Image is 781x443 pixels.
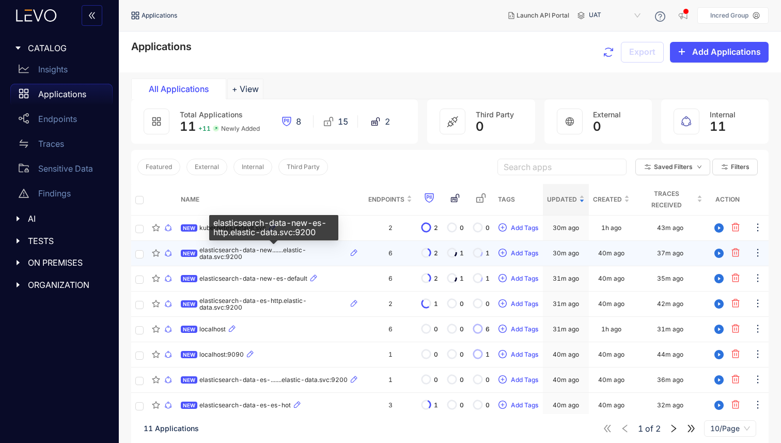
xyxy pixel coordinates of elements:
span: 2 [385,117,390,126]
div: 40m ago [598,275,624,282]
span: play-circle [711,375,727,385]
a: Sensitive Data [10,158,113,183]
div: 40m ago [598,250,624,257]
th: Name [177,184,364,216]
th: Endpoints [364,184,416,216]
span: 0 [434,326,438,333]
span: ON PREMISES [28,258,104,267]
p: Traces [38,139,64,148]
span: 6 [486,326,490,333]
button: plusAdd Applications [670,42,769,63]
p: Applications [38,89,86,99]
span: swap [19,139,29,149]
span: TESTS [28,236,104,246]
a: Endpoints [10,109,113,133]
span: Third Party [476,110,514,119]
span: UAT [589,7,643,24]
span: down [697,164,702,170]
button: Third Party [278,159,328,175]
div: ON PREMISES [6,252,113,273]
button: Featured [137,159,180,175]
span: CATALOG [28,43,104,53]
span: plus [678,48,686,57]
button: plus-circleAdd Tags [498,346,539,363]
span: Applications [142,12,177,19]
span: star [152,401,160,409]
div: 1h ago [601,326,621,333]
span: Add Tags [511,351,538,358]
span: ellipsis [753,298,763,310]
button: ellipsis [752,296,763,312]
span: 1 [460,250,464,257]
td: 3 [364,393,416,418]
span: 1 [460,275,464,282]
span: star [152,350,160,359]
button: play-circle [711,296,727,312]
button: plus-circleAdd Tags [498,372,539,388]
p: Sensitive Data [38,164,93,173]
span: 0 [460,402,464,409]
span: 0 [434,376,438,384]
span: double-left [88,11,96,21]
div: 31m ago [553,300,579,308]
div: 31m ago [553,326,579,333]
span: plus-circle [498,350,507,359]
div: 40m ago [553,376,579,384]
th: Created [589,184,634,216]
span: NEW [181,326,197,333]
button: plus-circleAdd Tags [498,397,539,414]
button: double-left [82,5,102,26]
button: play-circle [711,220,727,236]
span: ellipsis [753,349,763,361]
span: + 11 [198,125,211,132]
div: 37m ago [657,250,683,257]
button: Internal [233,159,272,175]
div: 40m ago [598,376,624,384]
button: ellipsis [752,346,763,363]
th: Action [707,184,748,216]
td: 6 [364,317,416,342]
span: 15 [338,117,348,126]
span: Third Party [287,163,320,171]
span: plus-circle [498,274,507,283]
button: ellipsis [752,245,763,262]
button: Export [621,42,664,63]
span: 0 [476,119,484,134]
span: Add Tags [511,250,538,257]
span: double-right [686,424,696,433]
span: 10/Page [710,421,750,436]
div: 32m ago [657,402,683,409]
td: 6 [364,266,416,292]
span: plus-circle [498,401,507,410]
span: play-circle [711,274,727,283]
span: 2 [434,250,438,257]
span: Applications [131,40,192,53]
div: 40m ago [553,402,579,409]
div: 36m ago [657,376,683,384]
span: elasticsearch-data-new-es-default [199,275,307,282]
button: plus-circleAdd Tags [498,245,539,262]
span: NEW [181,250,197,257]
span: Add Tags [511,275,538,282]
span: plus-circle [498,249,507,258]
span: plus-circle [498,375,507,385]
span: Launch API Portal [517,12,569,19]
span: play-circle [711,401,727,410]
span: 1 [434,402,438,409]
button: plus-circleAdd Tags [498,321,539,338]
div: 35m ago [657,275,683,282]
span: Add Tags [511,224,538,232]
span: Internal [710,110,736,119]
span: NEW [181,275,197,282]
span: Add Applications [692,47,761,56]
span: Add Tags [511,300,538,308]
span: ORGANIZATION [28,280,104,289]
div: 31m ago [657,326,683,333]
p: Insights [38,65,68,74]
span: plus-circle [498,299,507,309]
span: Updated [547,194,577,205]
span: localhost [199,326,226,333]
button: plus-circleAdd Tags [498,220,539,236]
span: NEW [181,224,197,232]
div: 40m ago [553,351,579,358]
